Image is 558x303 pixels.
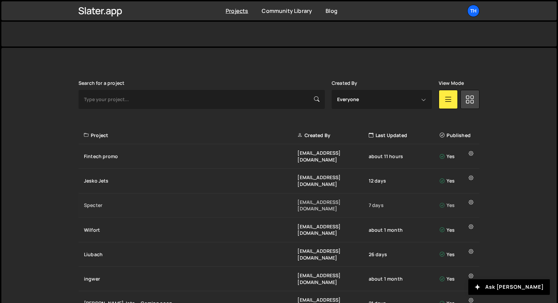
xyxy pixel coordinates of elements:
[79,80,124,86] label: Search for a project
[326,7,337,15] a: Blog
[79,267,479,291] a: ingwer [EMAIL_ADDRESS][DOMAIN_NAME] about 1 month Yes
[439,80,464,86] label: View Mode
[84,276,297,282] div: ingwer
[84,132,297,139] div: Project
[79,242,479,267] a: Liubach [EMAIL_ADDRESS][DOMAIN_NAME] 26 days Yes
[79,90,325,109] input: Type your project...
[297,132,368,139] div: Created By
[440,251,475,258] div: Yes
[226,7,248,15] a: Projects
[79,218,479,242] a: Wilfort [EMAIL_ADDRESS][DOMAIN_NAME] about 1 month Yes
[84,177,297,184] div: Jesko Jets
[440,132,475,139] div: Published
[369,177,440,184] div: 12 days
[468,279,550,295] button: Ask [PERSON_NAME]
[297,174,368,187] div: [EMAIL_ADDRESS][DOMAIN_NAME]
[297,199,368,212] div: [EMAIL_ADDRESS][DOMAIN_NAME]
[440,177,475,184] div: Yes
[369,153,440,160] div: about 11 hours
[369,276,440,282] div: about 1 month
[84,153,297,160] div: Fintech promo
[297,150,368,163] div: [EMAIL_ADDRESS][DOMAIN_NAME]
[84,227,297,233] div: Wilfort
[440,227,475,233] div: Yes
[440,202,475,209] div: Yes
[297,272,368,285] div: [EMAIL_ADDRESS][DOMAIN_NAME]
[440,153,475,160] div: Yes
[262,7,312,15] a: Community Library
[467,5,479,17] a: Th
[369,132,440,139] div: Last Updated
[79,169,479,193] a: Jesko Jets [EMAIL_ADDRESS][DOMAIN_NAME] 12 days Yes
[440,276,475,282] div: Yes
[332,80,358,86] label: Created By
[79,144,479,169] a: Fintech promo [EMAIL_ADDRESS][DOMAIN_NAME] about 11 hours Yes
[369,202,440,209] div: 7 days
[297,223,368,236] div: [EMAIL_ADDRESS][DOMAIN_NAME]
[369,251,440,258] div: 26 days
[297,248,368,261] div: [EMAIL_ADDRESS][DOMAIN_NAME]
[369,227,440,233] div: about 1 month
[79,193,479,218] a: Specter [EMAIL_ADDRESS][DOMAIN_NAME] 7 days Yes
[84,202,297,209] div: Specter
[84,251,297,258] div: Liubach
